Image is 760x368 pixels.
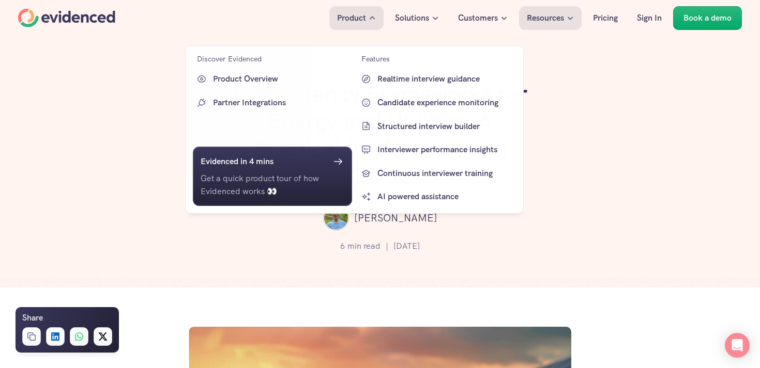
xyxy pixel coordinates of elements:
[213,72,349,86] p: Product Overview
[637,11,662,25] p: Sign In
[337,11,366,25] p: Product
[593,11,618,25] p: Pricing
[18,9,115,27] a: Home
[193,147,352,206] a: Evidenced in 4 minsGet a quick product tour of how Evidenced works 👀
[193,70,352,88] a: Product Overview
[673,6,742,30] a: Book a demo
[386,239,388,253] p: |
[357,117,516,135] a: Structured interview builder
[377,143,514,156] p: Interviewer performance insights
[323,205,349,231] img: ""
[629,6,670,30] a: Sign In
[683,11,732,25] p: Book a demo
[527,11,564,25] p: Resources
[357,140,516,159] a: Interviewer performance insights
[354,210,437,226] p: [PERSON_NAME]
[347,239,381,253] p: min read
[377,119,514,133] p: Structured interview builder
[377,167,514,180] p: Continuous interviewer training
[357,164,516,183] a: Continuous interviewer training
[193,93,352,112] a: Partner Integrations
[357,70,516,88] a: Realtime interview guidance
[393,239,420,253] p: [DATE]
[585,6,626,30] a: Pricing
[377,96,514,109] p: Candidate experience monitoring
[458,11,498,25] p: Customers
[213,96,349,109] p: Partner Integrations
[377,72,514,86] p: Realtime interview guidance
[361,53,390,65] p: Features
[377,190,514,203] p: AI powered assistance
[197,53,262,65] p: Discover Evidenced
[340,239,345,253] p: 6
[357,187,516,206] a: AI powered assistance
[395,11,429,25] p: Solutions
[357,93,516,112] a: Candidate experience monitoring
[725,333,750,358] div: Open Intercom Messenger
[201,172,344,198] p: Get a quick product tour of how Evidenced works 👀
[201,155,273,168] h6: Evidenced in 4 mins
